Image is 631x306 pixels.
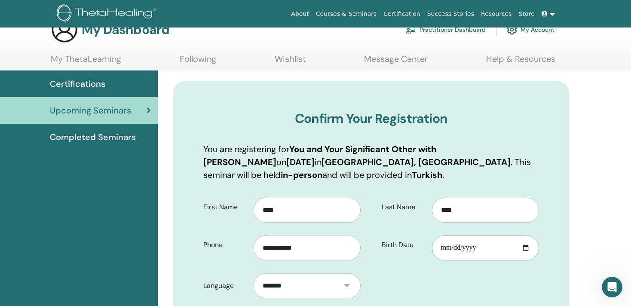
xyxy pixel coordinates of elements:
label: Language [197,278,254,294]
b: [GEOGRAPHIC_DATA], [GEOGRAPHIC_DATA] [322,156,511,168]
b: [DATE] [286,156,315,168]
img: chalkboard-teacher.svg [406,26,416,34]
a: Following [180,54,216,70]
a: Wishlist [275,54,306,70]
a: Practitioner Dashboard [406,20,486,39]
h3: Confirm Your Registration [203,111,539,126]
a: Help & Resources [486,54,555,70]
label: Phone [197,237,254,253]
a: Resources [478,6,515,22]
label: Birth Date [375,237,432,253]
a: My Account [507,20,554,39]
span: Completed Seminars [50,131,136,144]
span: Certifications [50,77,105,90]
a: Message Center [364,54,428,70]
span: Upcoming Seminars [50,104,131,117]
h3: My Dashboard [82,22,169,37]
b: You and Your Significant Other with [PERSON_NAME] [203,144,436,168]
p: You are registering for on in . This seminar will be held and will be provided in . [203,143,539,181]
label: First Name [197,199,254,215]
b: in-person [281,169,322,181]
a: Certification [380,6,423,22]
img: logo.png [57,4,159,24]
a: About [288,6,312,22]
a: Store [515,6,538,22]
img: generic-user-icon.jpg [51,16,78,43]
a: Courses & Seminars [312,6,380,22]
a: Success Stories [424,6,478,22]
label: Last Name [375,199,432,215]
iframe: Intercom live chat [602,277,622,297]
a: My ThetaLearning [51,54,121,70]
img: cog.svg [507,22,517,37]
b: Turkish [412,169,442,181]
